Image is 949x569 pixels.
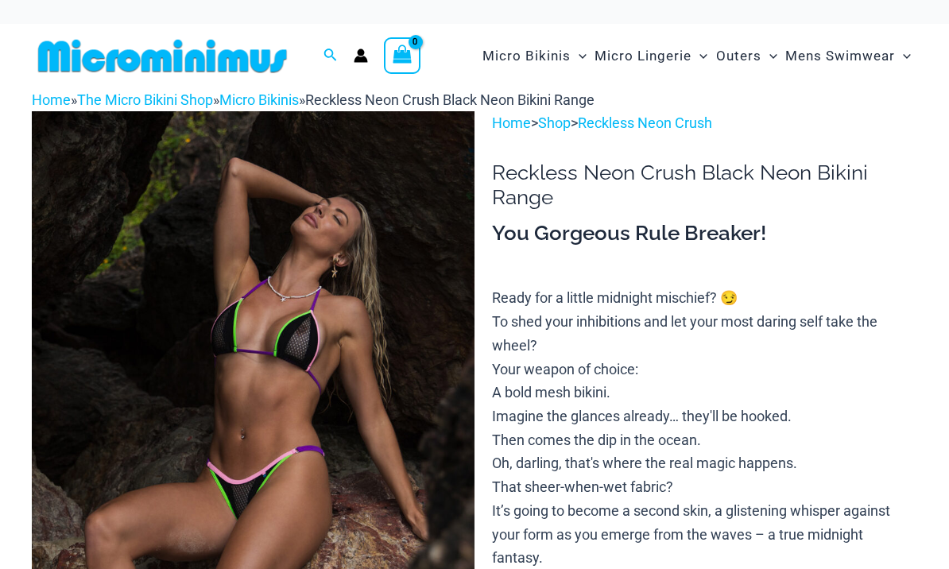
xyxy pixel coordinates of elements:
a: Reckless Neon Crush [578,114,712,131]
a: Micro Bikinis [219,91,299,108]
span: Menu Toggle [895,36,911,76]
span: » » » [32,91,595,108]
span: Menu Toggle [571,36,587,76]
h1: Reckless Neon Crush Black Neon Bikini Range [492,161,917,210]
a: Micro BikinisMenu ToggleMenu Toggle [478,32,591,80]
span: Reckless Neon Crush Black Neon Bikini Range [305,91,595,108]
a: OutersMenu ToggleMenu Toggle [712,32,781,80]
a: Home [492,114,531,131]
a: View Shopping Cart, empty [384,37,420,74]
a: Search icon link [323,46,338,66]
span: Menu Toggle [691,36,707,76]
a: Home [32,91,71,108]
span: Micro Lingerie [595,36,691,76]
a: Mens SwimwearMenu ToggleMenu Toggle [781,32,915,80]
span: Menu Toggle [761,36,777,76]
span: Outers [716,36,761,76]
a: Account icon link [354,48,368,63]
span: Mens Swimwear [785,36,895,76]
span: Micro Bikinis [482,36,571,76]
p: > > [492,111,917,135]
a: Shop [538,114,571,131]
a: The Micro Bikini Shop [77,91,213,108]
h3: You Gorgeous Rule Breaker! [492,220,917,247]
img: MM SHOP LOGO FLAT [32,38,293,74]
nav: Site Navigation [476,29,917,83]
a: Micro LingerieMenu ToggleMenu Toggle [591,32,711,80]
